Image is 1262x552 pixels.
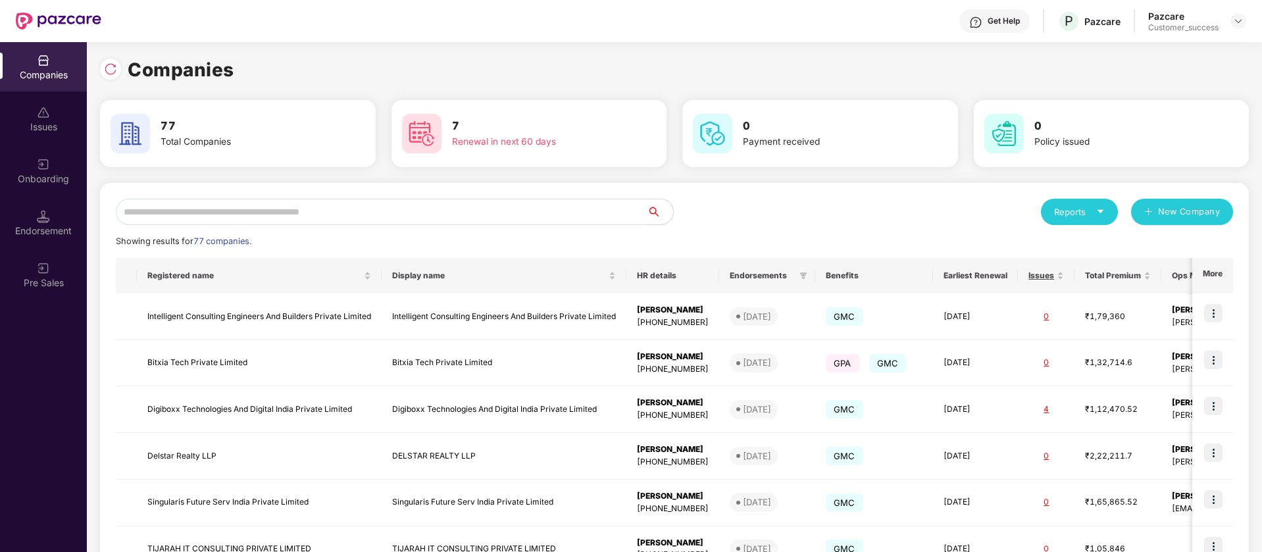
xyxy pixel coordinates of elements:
td: Bitxia Tech Private Limited [137,340,382,387]
div: ₹1,79,360 [1085,311,1151,323]
th: Registered name [137,258,382,293]
th: Display name [382,258,626,293]
h3: 0 [1034,118,1200,135]
img: icon [1204,304,1223,322]
div: [PERSON_NAME] [637,304,709,316]
span: search [646,207,673,217]
div: 0 [1028,357,1064,369]
th: More [1192,258,1233,293]
img: svg+xml;base64,PHN2ZyB4bWxucz0iaHR0cDovL3d3dy53My5vcmcvMjAwMC9zdmciIHdpZHRoPSI2MCIgaGVpZ2h0PSI2MC... [693,114,732,153]
h3: 7 [452,118,618,135]
img: svg+xml;base64,PHN2ZyBpZD0iUmVsb2FkLTMyeDMyIiB4bWxucz0iaHR0cDovL3d3dy53My5vcmcvMjAwMC9zdmciIHdpZH... [104,63,117,76]
td: Digiboxx Technologies And Digital India Private Limited [137,386,382,433]
div: [PHONE_NUMBER] [637,363,709,376]
h3: 77 [161,118,326,135]
div: [PERSON_NAME] [637,351,709,363]
div: [PHONE_NUMBER] [637,316,709,329]
div: [DATE] [743,356,771,369]
div: [PERSON_NAME] [637,490,709,503]
th: Total Premium [1074,258,1161,293]
td: Bitxia Tech Private Limited [382,340,626,387]
td: [DATE] [933,293,1018,340]
th: HR details [626,258,719,293]
h3: 0 [743,118,909,135]
img: svg+xml;base64,PHN2ZyBpZD0iRHJvcGRvd24tMzJ4MzIiIHhtbG5zPSJodHRwOi8vd3d3LnczLm9yZy8yMDAwL3N2ZyIgd2... [1233,16,1244,26]
div: 4 [1028,403,1064,416]
span: GMC [826,493,863,512]
div: Total Companies [161,135,326,149]
span: GMC [826,307,863,326]
span: Showing results for [116,236,251,246]
span: Issues [1028,270,1054,281]
td: [DATE] [933,340,1018,387]
div: ₹2,22,211.7 [1085,450,1151,463]
div: [DATE] [743,449,771,463]
td: Intelligent Consulting Engineers And Builders Private Limited [137,293,382,340]
div: Reports [1054,205,1105,218]
div: Get Help [988,16,1020,26]
img: svg+xml;base64,PHN2ZyBpZD0iQ29tcGFuaWVzIiB4bWxucz0iaHR0cDovL3d3dy53My5vcmcvMjAwMC9zdmciIHdpZHRoPS... [37,54,50,67]
div: ₹1,12,470.52 [1085,403,1151,416]
span: plus [1144,207,1153,218]
div: ₹1,32,714.6 [1085,357,1151,369]
span: GPA [826,354,859,372]
th: Earliest Renewal [933,258,1018,293]
span: New Company [1158,205,1221,218]
img: svg+xml;base64,PHN2ZyB4bWxucz0iaHR0cDovL3d3dy53My5vcmcvMjAwMC9zdmciIHdpZHRoPSI2MCIgaGVpZ2h0PSI2MC... [111,114,150,153]
img: svg+xml;base64,PHN2ZyBpZD0iSGVscC0zMngzMiIgeG1sbnM9Imh0dHA6Ly93d3cudzMub3JnLzIwMDAvc3ZnIiB3aWR0aD... [969,16,982,29]
div: 0 [1028,311,1064,323]
div: [PERSON_NAME] [637,397,709,409]
div: [DATE] [743,403,771,416]
span: GMC [869,354,907,372]
div: Customer_success [1148,22,1219,33]
div: [DATE] [743,495,771,509]
div: Renewal in next 60 days [452,135,618,149]
div: [PERSON_NAME] [637,443,709,456]
img: icon [1204,443,1223,462]
button: search [646,199,674,225]
img: icon [1204,397,1223,415]
div: [PHONE_NUMBER] [637,409,709,422]
span: caret-down [1096,207,1105,216]
td: [DATE] [933,433,1018,480]
img: svg+xml;base64,PHN2ZyB3aWR0aD0iMjAiIGhlaWdodD0iMjAiIHZpZXdCb3g9IjAgMCAyMCAyMCIgZmlsbD0ibm9uZSIgeG... [37,158,50,171]
div: Pazcare [1148,10,1219,22]
img: New Pazcare Logo [16,13,101,30]
img: svg+xml;base64,PHN2ZyB3aWR0aD0iMTQuNSIgaGVpZ2h0PSIxNC41IiB2aWV3Qm94PSIwIDAgMTYgMTYiIGZpbGw9Im5vbm... [37,210,50,223]
span: Display name [392,270,606,281]
span: filter [797,268,810,284]
td: [DATE] [933,480,1018,526]
td: [DATE] [933,386,1018,433]
div: [DATE] [743,310,771,323]
div: [PERSON_NAME] [637,537,709,549]
h1: Companies [128,55,234,84]
div: Pazcare [1084,15,1121,28]
div: 0 [1028,450,1064,463]
img: icon [1204,490,1223,509]
span: Endorsements [730,270,794,281]
td: Delstar Realty LLP [137,433,382,480]
span: 77 companies. [193,236,251,246]
span: Total Premium [1085,270,1141,281]
span: P [1065,13,1073,29]
td: Singularis Future Serv India Private Limited [137,480,382,526]
span: filter [799,272,807,280]
span: Registered name [147,270,361,281]
span: GMC [826,400,863,418]
th: Issues [1018,258,1074,293]
td: Digiboxx Technologies And Digital India Private Limited [382,386,626,433]
div: ₹1,65,865.52 [1085,496,1151,509]
div: Payment received [743,135,909,149]
div: Policy issued [1034,135,1200,149]
img: svg+xml;base64,PHN2ZyB4bWxucz0iaHR0cDovL3d3dy53My5vcmcvMjAwMC9zdmciIHdpZHRoPSI2MCIgaGVpZ2h0PSI2MC... [402,114,442,153]
img: svg+xml;base64,PHN2ZyBpZD0iSXNzdWVzX2Rpc2FibGVkIiB4bWxucz0iaHR0cDovL3d3dy53My5vcmcvMjAwMC9zdmciIH... [37,106,50,119]
td: DELSTAR REALTY LLP [382,433,626,480]
div: [PHONE_NUMBER] [637,503,709,515]
img: svg+xml;base64,PHN2ZyB4bWxucz0iaHR0cDovL3d3dy53My5vcmcvMjAwMC9zdmciIHdpZHRoPSI2MCIgaGVpZ2h0PSI2MC... [984,114,1024,153]
div: [PHONE_NUMBER] [637,456,709,468]
img: svg+xml;base64,PHN2ZyB3aWR0aD0iMjAiIGhlaWdodD0iMjAiIHZpZXdCb3g9IjAgMCAyMCAyMCIgZmlsbD0ibm9uZSIgeG... [37,262,50,275]
span: GMC [826,447,863,465]
td: Intelligent Consulting Engineers And Builders Private Limited [382,293,626,340]
button: plusNew Company [1131,199,1233,225]
img: icon [1204,351,1223,369]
